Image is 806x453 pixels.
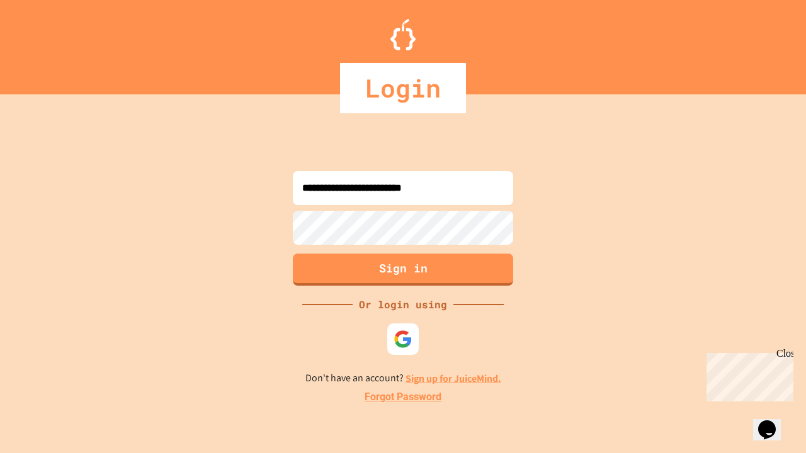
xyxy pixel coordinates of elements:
p: Don't have an account? [305,371,501,386]
button: Sign in [293,254,513,286]
a: Sign up for JuiceMind. [406,372,501,385]
iframe: chat widget [753,403,793,440]
img: Logo.svg [390,19,416,50]
div: Login [340,63,466,113]
div: Chat with us now!Close [5,5,87,80]
img: google-icon.svg [394,330,412,349]
div: Or login using [353,297,453,312]
iframe: chat widget [701,348,793,401]
a: Forgot Password [365,389,441,405]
